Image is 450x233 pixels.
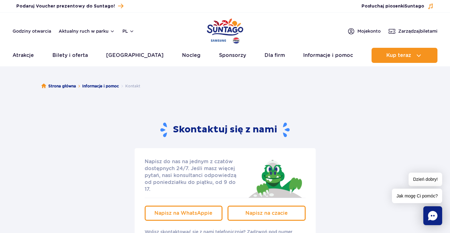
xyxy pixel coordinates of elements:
[362,3,434,9] button: Posłuchaj piosenkiSuntago
[13,48,34,63] a: Atrakcje
[303,48,353,63] a: Informacje i pomoc
[52,48,88,63] a: Bilety i oferta
[386,53,411,58] span: Kup teraz
[244,158,306,198] img: Jay
[160,122,290,138] h2: Skontaktuj się z nami
[119,83,140,89] li: Kontakt
[372,48,437,63] button: Kup teraz
[122,28,134,34] button: pl
[145,206,223,221] a: Napisz na WhatsAppie
[106,48,163,63] a: [GEOGRAPHIC_DATA]
[145,158,243,193] p: Napisz do nas na jednym z czatów dostępnych 24/7. Jeśli masz więcej pytań, nasi konsultanci odpow...
[404,4,424,8] span: Suntago
[16,2,123,10] a: Podaruj Voucher prezentowy do Suntago!
[219,48,246,63] a: Sponsorzy
[347,27,381,35] a: Mojekonto
[357,28,381,34] span: Moje konto
[154,210,212,216] span: Napisz na WhatsAppie
[398,28,437,34] span: Zarządzaj biletami
[228,206,306,221] a: Napisz na czacie
[13,28,51,34] a: Godziny otwarcia
[82,83,119,89] a: Informacje i pomoc
[245,210,288,216] span: Napisz na czacie
[362,3,424,9] span: Posłuchaj piosenki
[16,3,115,9] span: Podaruj Voucher prezentowy do Suntago!
[265,48,285,63] a: Dla firm
[388,27,437,35] a: Zarządzajbiletami
[182,48,201,63] a: Nocleg
[41,83,76,89] a: Strona główna
[423,206,442,225] div: Chat
[207,16,243,45] a: Park of Poland
[59,29,115,34] button: Aktualny ruch w parku
[392,189,442,203] span: Jak mogę Ci pomóc?
[409,173,442,186] span: Dzień dobry!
